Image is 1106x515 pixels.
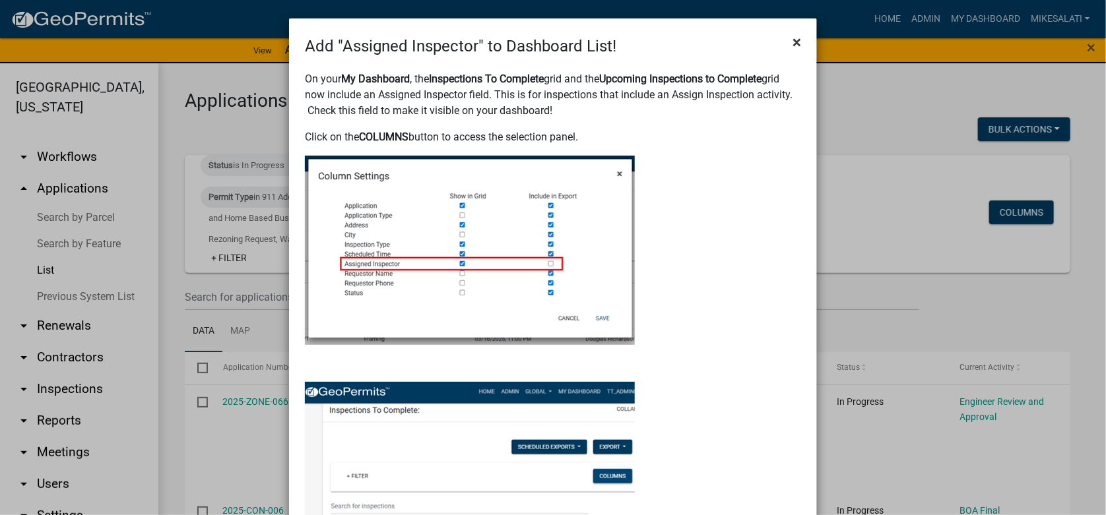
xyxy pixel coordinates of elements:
p: Click on the button to access the selection panel. [305,129,801,145]
img: image_04b05459-b3a8-4cc5-8b33-a24db39f82db.png [305,156,635,345]
strong: COLUMNS [359,131,408,143]
strong: Upcoming Inspections to Complete [599,73,762,85]
p: On your , the grid and the grid now include an Assigned Inspector field. This is for inspections ... [305,71,801,119]
h4: Add "Assigned Inspector" to Dashboard List! [305,34,616,58]
button: Close [782,24,812,61]
strong: My Dashboard [341,73,410,85]
span: × [793,33,801,51]
strong: Inspections To Complete [429,73,544,85]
